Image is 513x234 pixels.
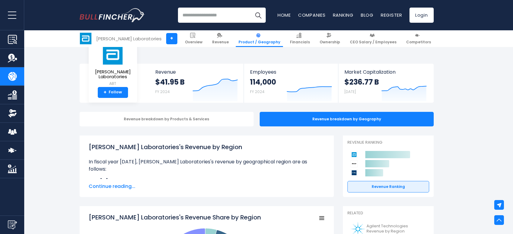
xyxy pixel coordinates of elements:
[350,151,358,158] img: Abbott Laboratories competitors logo
[347,211,429,216] p: Related
[367,224,426,234] span: Agilent Technologies Revenue by Region
[80,112,254,126] div: Revenue breakdown by Products & Services
[209,30,232,47] a: Revenue
[287,30,313,47] a: Financials
[89,183,325,190] span: Continue reading...
[98,87,128,98] a: +Follow
[350,40,396,45] span: CEO Salary / Employees
[149,64,244,103] a: Revenue $41.95 B FY 2024
[350,169,358,176] img: Boston Scientific Corporation competitors logo
[409,8,434,23] a: Login
[89,213,261,222] tspan: [PERSON_NAME] Laboratories's Revenue Share by Region
[80,8,145,22] a: Go to homepage
[80,33,91,44] img: ABT logo
[333,12,354,18] a: Ranking
[185,40,202,45] span: Overview
[298,12,326,18] a: Companies
[381,12,402,18] a: Register
[89,178,325,185] li: $1.75 B
[278,12,291,18] a: Home
[251,8,266,23] button: Search
[350,160,358,167] img: Stryker Corporation competitors logo
[155,69,238,75] span: Revenue
[347,30,399,47] a: CEO Salary / Employees
[95,178,109,185] b: C [H]:
[182,30,205,47] a: Overview
[93,44,133,87] a: [PERSON_NAME] Laboratories ABT
[80,8,145,22] img: Bullfincher logo
[320,40,340,45] span: Ownership
[347,181,429,192] a: Revenue Ranking
[250,77,276,87] strong: 114,000
[94,69,132,79] span: [PERSON_NAME] Laboratories
[96,35,162,42] div: [PERSON_NAME] Laboratories
[344,77,379,87] strong: $236.77 B
[155,89,170,94] small: FY 2024
[94,81,132,86] small: ABT
[236,30,283,47] a: Product / Geography
[361,12,373,18] a: Blog
[347,140,429,145] p: Revenue Ranking
[338,64,433,103] a: Market Capitalization $236.77 B [DATE]
[166,33,177,44] a: +
[238,40,280,45] span: Product / Geography
[403,30,434,47] a: Competitors
[250,89,265,94] small: FY 2024
[212,40,229,45] span: Revenue
[250,69,332,75] span: Employees
[317,30,343,47] a: Ownership
[89,158,325,173] p: In fiscal year [DATE], [PERSON_NAME] Laboratories's revenue by geographical region are as follows:
[344,69,427,75] span: Market Capitalization
[244,64,338,103] a: Employees 114,000 FY 2024
[8,109,17,118] img: Ownership
[344,89,356,94] small: [DATE]
[406,40,431,45] span: Competitors
[260,112,434,126] div: Revenue breakdown by Geography
[89,142,325,152] h1: [PERSON_NAME] Laboratories's Revenue by Region
[290,40,310,45] span: Financials
[155,77,185,87] strong: $41.95 B
[104,90,107,95] strong: +
[102,45,123,65] img: ABT logo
